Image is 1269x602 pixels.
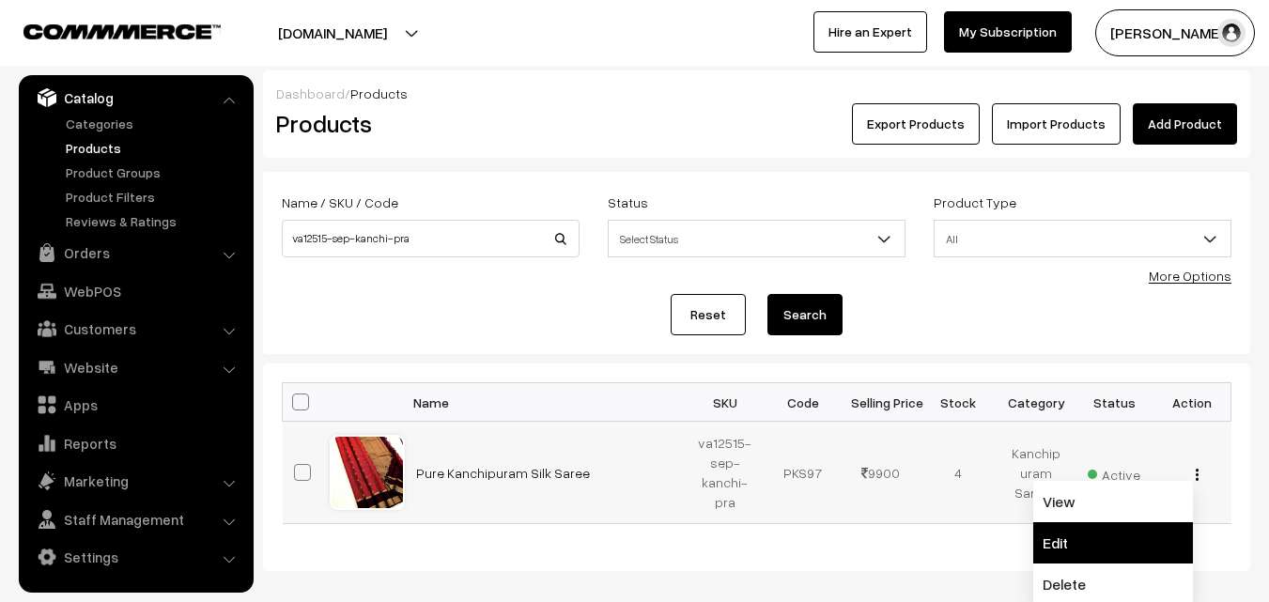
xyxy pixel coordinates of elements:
[23,540,247,574] a: Settings
[944,11,1072,53] a: My Subscription
[1217,19,1246,47] img: user
[212,9,453,56] button: [DOMAIN_NAME]
[608,220,905,257] span: Select Status
[282,193,398,212] label: Name / SKU / Code
[608,193,648,212] label: Status
[998,422,1076,524] td: Kanchipuram Sarees
[1153,383,1231,422] th: Action
[920,422,998,524] td: 4
[764,383,842,422] th: Code
[276,85,345,101] a: Dashboard
[1095,9,1255,56] button: [PERSON_NAME]
[934,220,1231,257] span: All
[1076,383,1153,422] th: Status
[852,103,980,145] button: Export Products
[842,383,920,422] th: Selling Price
[920,383,998,422] th: Stock
[1149,268,1231,284] a: More Options
[767,294,843,335] button: Search
[23,81,247,115] a: Catalog
[23,274,247,308] a: WebPOS
[350,85,408,101] span: Products
[23,464,247,498] a: Marketing
[687,422,765,524] td: va12515-sep-kanchi-pra
[934,193,1016,212] label: Product Type
[1088,460,1140,485] span: Active
[764,422,842,524] td: PKS97
[23,350,247,384] a: Website
[935,223,1230,255] span: All
[405,383,687,422] th: Name
[61,138,247,158] a: Products
[842,422,920,524] td: 9900
[992,103,1121,145] a: Import Products
[1196,469,1199,481] img: Menu
[23,388,247,422] a: Apps
[1033,481,1193,522] a: View
[23,24,221,39] img: COMMMERCE
[23,19,188,41] a: COMMMERCE
[813,11,927,53] a: Hire an Expert
[61,211,247,231] a: Reviews & Ratings
[687,383,765,422] th: SKU
[61,162,247,182] a: Product Groups
[609,223,905,255] span: Select Status
[23,236,247,270] a: Orders
[276,84,1237,103] div: /
[282,220,580,257] input: Name / SKU / Code
[1133,103,1237,145] a: Add Product
[61,114,247,133] a: Categories
[416,465,590,481] a: Pure Kanchipuram Silk Saree
[276,109,578,138] h2: Products
[23,502,247,536] a: Staff Management
[61,187,247,207] a: Product Filters
[1033,522,1193,563] a: Edit
[23,426,247,460] a: Reports
[23,312,247,346] a: Customers
[998,383,1076,422] th: Category
[671,294,746,335] a: Reset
